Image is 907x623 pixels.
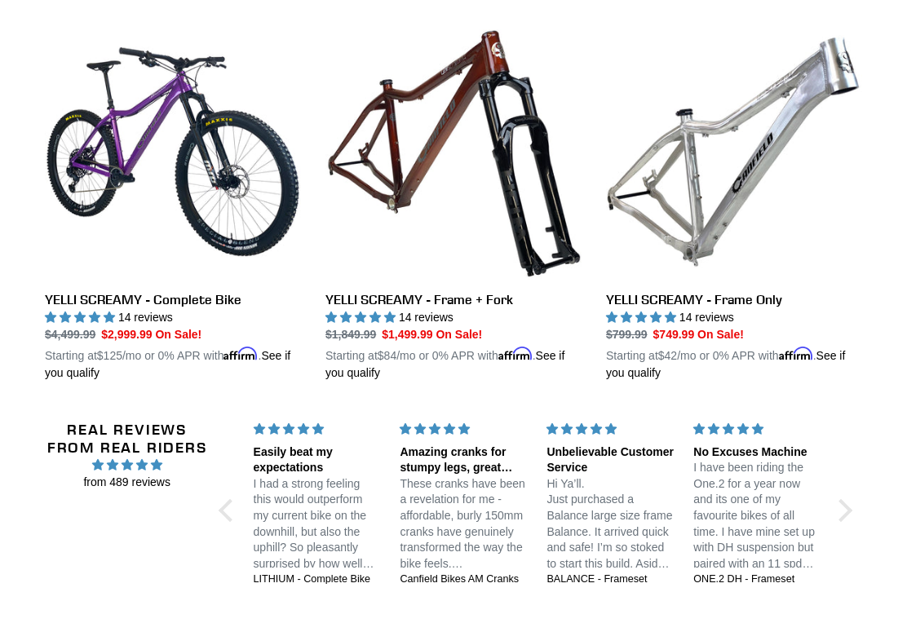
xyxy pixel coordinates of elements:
[693,444,821,461] div: No Excuses Machine
[46,421,209,456] h2: Real Reviews from Real Riders
[693,572,821,587] a: ONE.2 DH - Frameset
[693,421,821,438] div: 5 stars
[400,476,527,572] p: These cranks have been a revelation for me - affordable, burly 150mm cranks have genuinely transf...
[546,421,674,438] div: 5 stars
[254,476,381,572] p: I had a strong feeling this would outperform my current bike on the downhill, but also the uphill...
[46,456,209,474] span: 4.96 stars
[46,474,209,491] span: from 489 reviews
[546,476,674,572] p: Hi Ya’ll. Just purchased a Balance large size frame Balance. It arrived quick and safe! I’m so st...
[693,460,821,572] p: I have been riding the One.2 for a year now and its one of my favourite bikes of all time. I have...
[254,572,381,587] a: LITHIUM - Complete Bike
[400,572,527,587] a: Canfield Bikes AM Cranks
[546,444,674,476] div: Unbelievable Customer Service
[254,421,381,438] div: 5 stars
[400,444,527,476] div: Amazing cranks for stumpy legs, great customer service too
[254,444,381,476] div: Easily beat my expectations
[546,572,674,587] a: BALANCE - Frameset
[400,421,527,438] div: 5 stars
